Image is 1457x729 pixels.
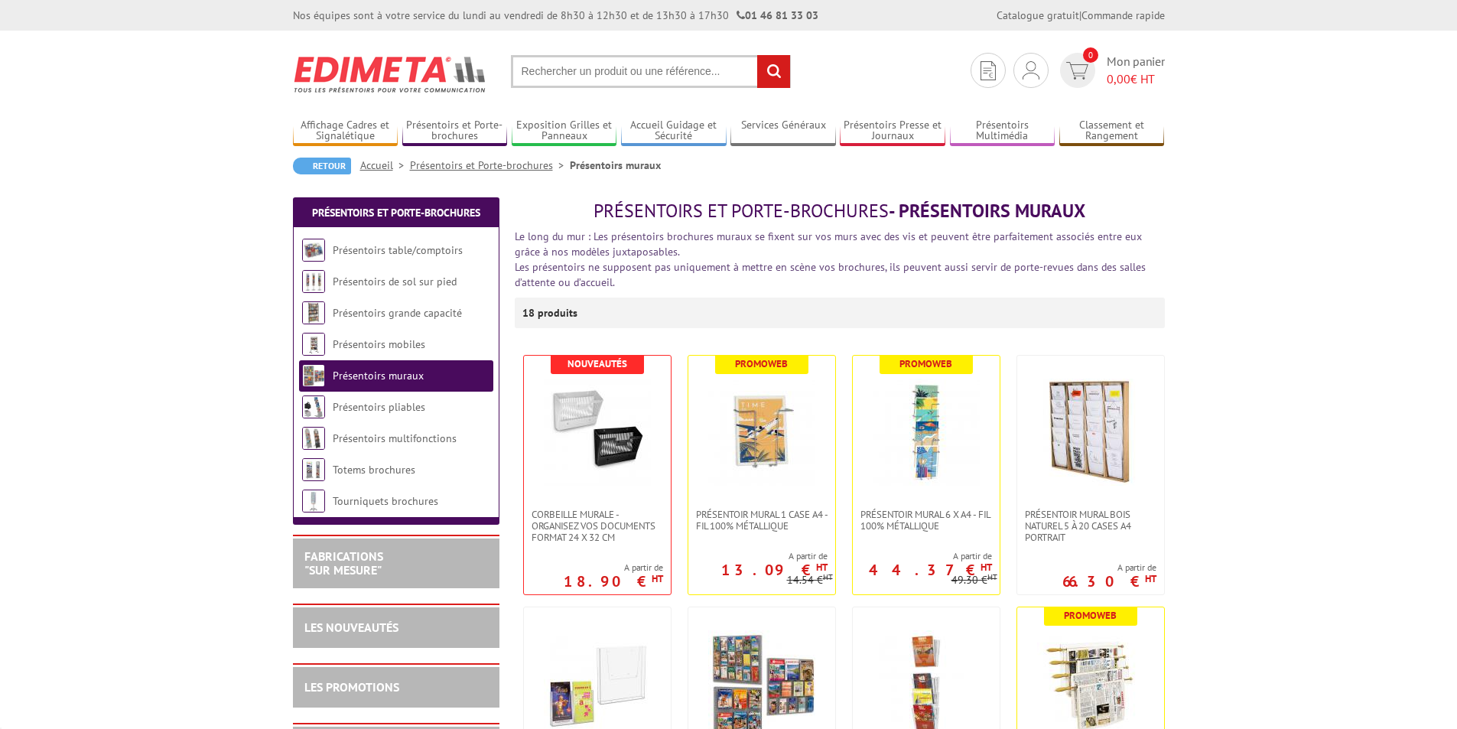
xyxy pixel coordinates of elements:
[333,306,462,320] a: Présentoirs grande capacité
[853,550,992,562] span: A partir de
[410,158,570,172] a: Présentoirs et Porte-brochures
[302,301,325,324] img: Présentoirs grande capacité
[997,8,1165,23] div: |
[1083,47,1098,63] span: 0
[708,379,815,486] img: Présentoir mural 1 case A4 - Fil 100% métallique
[333,275,457,288] a: Présentoirs de sol sur pied
[568,357,627,370] b: Nouveautés
[621,119,727,144] a: Accueil Guidage et Sécurité
[594,199,889,223] span: Présentoirs et Porte-brochures
[1145,572,1156,585] sup: HT
[721,565,828,574] p: 13.09 €
[1059,119,1165,144] a: Classement et Rangement
[1056,53,1165,88] a: devis rapide 0 Mon panier 0,00€ HT
[515,201,1165,221] h1: - Présentoirs muraux
[757,55,790,88] input: rechercher
[1023,61,1039,80] img: devis rapide
[950,119,1055,144] a: Présentoirs Multimédia
[688,509,835,532] a: Présentoir mural 1 case A4 - Fil 100% métallique
[302,239,325,262] img: Présentoirs table/comptoirs
[840,119,945,144] a: Présentoirs Presse et Journaux
[873,379,980,486] img: Présentoir mural 6 x A4 - Fil 100% métallique
[899,357,952,370] b: Promoweb
[524,509,671,543] a: Corbeille Murale - Organisez vos documents format 24 x 32 cm
[302,490,325,513] img: Tourniquets brochures
[304,548,383,578] a: FABRICATIONS"Sur Mesure"
[869,565,992,574] p: 44.37 €
[333,369,424,382] a: Présentoirs muraux
[1107,70,1165,88] span: € HT
[1066,62,1088,80] img: devis rapide
[997,8,1079,22] a: Catalogue gratuit
[688,550,828,562] span: A partir de
[312,206,480,220] a: Présentoirs et Porte-brochures
[293,119,398,144] a: Affichage Cadres et Signalétique
[1062,561,1156,574] span: A partir de
[652,572,663,585] sup: HT
[515,229,1142,259] font: Le long du mur : Les présentoirs brochures muraux se fixent sur vos murs avec des vis et peuvent ...
[293,158,351,174] a: Retour
[987,571,997,582] sup: HT
[544,379,651,486] img: Corbeille Murale - Organisez vos documents format 24 x 32 cm
[511,55,791,88] input: Rechercher un produit ou une référence...
[360,158,410,172] a: Accueil
[1107,53,1165,88] span: Mon panier
[302,364,325,387] img: Présentoirs muraux
[564,577,663,586] p: 18.90 €
[522,298,580,328] p: 18 produits
[981,561,992,574] sup: HT
[302,458,325,481] img: Totems brochures
[730,119,836,144] a: Services Généraux
[860,509,992,532] span: Présentoir mural 6 x A4 - Fil 100% métallique
[512,119,617,144] a: Exposition Grilles et Panneaux
[304,620,398,635] a: LES NOUVEAUTÉS
[735,357,788,370] b: Promoweb
[293,46,488,103] img: Edimeta
[816,561,828,574] sup: HT
[951,574,997,586] p: 49.30 €
[532,509,663,543] span: Corbeille Murale - Organisez vos documents format 24 x 32 cm
[293,8,818,23] div: Nos équipes sont à votre service du lundi au vendredi de 8h30 à 12h30 et de 13h30 à 17h30
[1081,8,1165,22] a: Commande rapide
[333,400,425,414] a: Présentoirs pliables
[333,494,438,508] a: Tourniquets brochures
[1025,509,1156,543] span: Présentoir Mural Bois naturel 5 à 20 cases A4 Portrait
[304,679,399,695] a: LES PROMOTIONS
[333,431,457,445] a: Présentoirs multifonctions
[515,260,1146,289] font: Les présentoirs ne supposent pas uniquement à mettre en scène vos brochures, ils peuvent aussi se...
[823,571,833,582] sup: HT
[333,243,463,257] a: Présentoirs table/comptoirs
[302,270,325,293] img: Présentoirs de sol sur pied
[333,463,415,477] a: Totems brochures
[333,337,425,351] a: Présentoirs mobiles
[787,574,833,586] p: 14.54 €
[570,158,661,173] li: Présentoirs muraux
[302,333,325,356] img: Présentoirs mobiles
[696,509,828,532] span: Présentoir mural 1 case A4 - Fil 100% métallique
[1037,379,1144,486] img: Présentoir Mural Bois naturel 5 à 20 cases A4 Portrait
[1062,577,1156,586] p: 66.30 €
[737,8,818,22] strong: 01 46 81 33 03
[302,395,325,418] img: Présentoirs pliables
[564,561,663,574] span: A partir de
[1107,71,1130,86] span: 0,00
[981,61,996,80] img: devis rapide
[1017,509,1164,543] a: Présentoir Mural Bois naturel 5 à 20 cases A4 Portrait
[402,119,508,144] a: Présentoirs et Porte-brochures
[302,427,325,450] img: Présentoirs multifonctions
[853,509,1000,532] a: Présentoir mural 6 x A4 - Fil 100% métallique
[1064,609,1117,622] b: Promoweb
